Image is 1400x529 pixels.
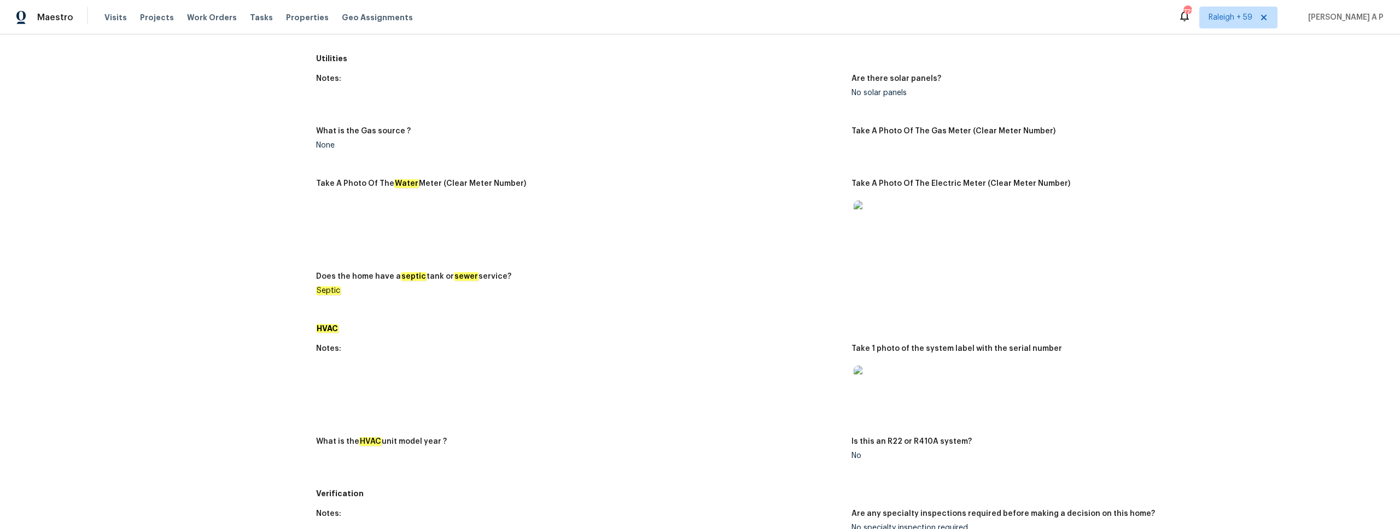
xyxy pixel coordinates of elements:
[187,12,237,23] span: Work Orders
[316,510,341,518] h5: Notes:
[37,12,73,23] span: Maestro
[359,437,382,446] em: HVAC
[851,180,1070,187] h5: Take A Photo Of The Electric Meter (Clear Meter Number)
[316,180,526,187] h5: Take A Photo Of The Meter (Clear Meter Number)
[851,75,941,83] h5: Are there solar panels?
[342,12,413,23] span: Geo Assignments
[851,345,1062,352] h5: Take 1 photo of the system label with the serial number
[454,272,479,281] em: sewer
[316,273,511,280] h5: Does the home have a tank or service?
[401,272,427,281] em: septic
[316,324,339,333] em: HVAC
[316,438,447,445] h5: What is the unit model year ?
[316,127,411,135] h5: What is the Gas source ?
[286,12,329,23] span: Properties
[104,12,127,23] span: Visits
[250,14,273,21] span: Tasks
[316,53,1387,64] h5: Utilities
[316,75,341,83] h5: Notes:
[140,12,174,23] span: Projects
[394,179,419,188] em: Water
[316,345,341,352] h5: Notes:
[851,438,972,445] h5: Is this an R22 or R410A system?
[1209,12,1252,23] span: Raleigh + 59
[316,286,341,295] em: Septic
[851,452,1378,460] div: No
[851,510,1155,518] h5: Are any specialty inspections required before making a decision on this home?
[316,488,1387,499] h5: Verification
[851,89,1378,97] div: No solar panels
[316,142,843,149] div: None
[1183,7,1191,17] div: 771
[1304,12,1384,23] span: [PERSON_NAME] A P
[851,127,1055,135] h5: Take A Photo Of The Gas Meter (Clear Meter Number)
